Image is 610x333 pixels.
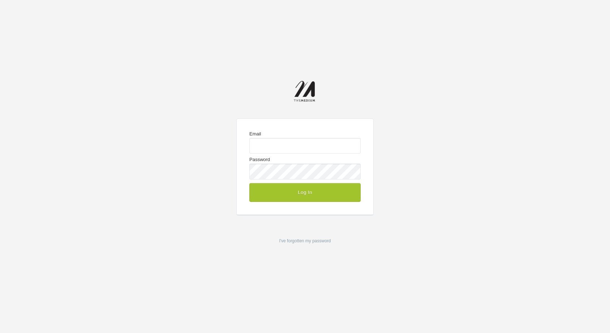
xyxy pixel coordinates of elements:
input: Password [249,164,361,179]
a: I've forgotten my password [279,238,331,243]
label: Password [249,157,361,179]
input: Email [249,138,361,153]
img: themediumnet-logo_20140702131735.png [294,81,317,103]
label: Email [249,131,361,153]
button: Log In [249,183,361,202]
